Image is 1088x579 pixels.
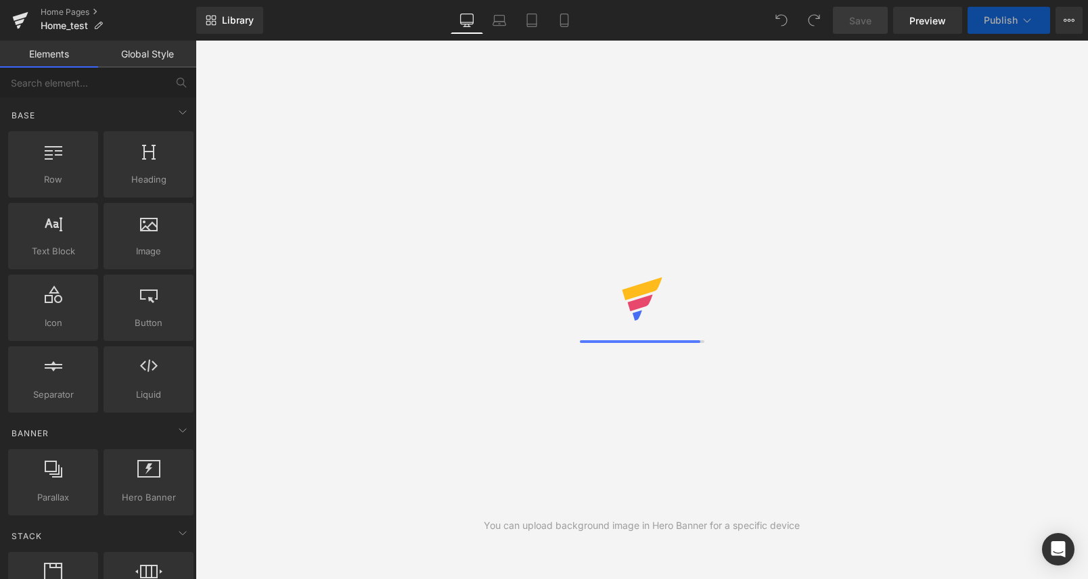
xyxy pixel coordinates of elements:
span: Preview [909,14,946,28]
span: Save [849,14,871,28]
a: Home Pages [41,7,196,18]
span: Library [222,14,254,26]
a: Tablet [516,7,548,34]
div: Open Intercom Messenger [1042,533,1074,565]
span: Parallax [12,490,94,505]
span: Publish [984,15,1018,26]
a: Preview [893,7,962,34]
span: Banner [10,427,50,440]
span: Liquid [108,388,189,402]
span: Button [108,316,189,330]
span: Stack [10,530,43,542]
button: Redo [800,7,828,34]
a: Desktop [451,7,483,34]
span: Home_test [41,20,88,31]
button: Undo [768,7,795,34]
span: Image [108,244,189,258]
span: Heading [108,172,189,187]
span: Hero Banner [108,490,189,505]
button: Publish [968,7,1050,34]
a: Mobile [548,7,581,34]
a: New Library [196,7,263,34]
a: Global Style [98,41,196,68]
div: You can upload background image in Hero Banner for a specific device [484,518,800,533]
a: Laptop [483,7,516,34]
button: More [1056,7,1083,34]
span: Base [10,109,37,122]
span: Icon [12,316,94,330]
span: Text Block [12,244,94,258]
span: Row [12,172,94,187]
span: Separator [12,388,94,402]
